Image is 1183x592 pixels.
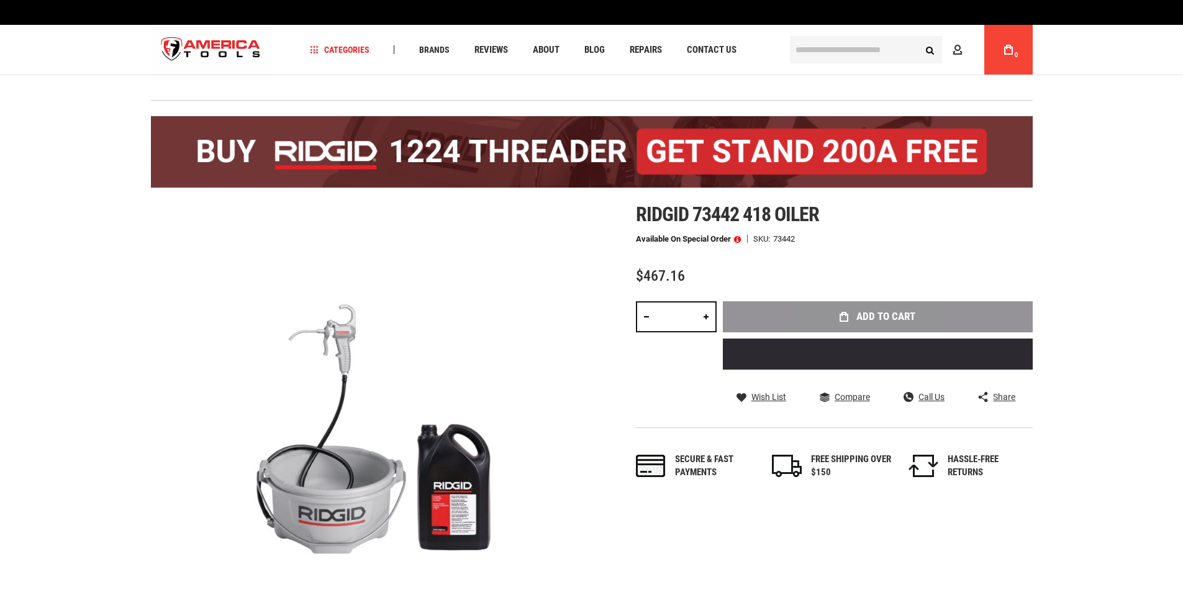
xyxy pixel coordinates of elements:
[151,27,271,73] img: America Tools
[310,45,369,54] span: Categories
[681,42,742,58] a: Contact Us
[909,455,938,477] img: returns
[904,391,945,403] a: Call Us
[469,42,514,58] a: Reviews
[997,25,1020,75] a: 0
[630,45,662,55] span: Repairs
[737,391,786,403] a: Wish List
[636,455,666,477] img: payments
[474,45,508,55] span: Reviews
[993,393,1015,401] span: Share
[584,45,605,55] span: Blog
[772,455,802,477] img: shipping
[751,393,786,401] span: Wish List
[753,235,773,243] strong: SKU
[533,45,560,55] span: About
[151,27,271,73] a: store logo
[918,38,942,61] button: Search
[527,42,565,58] a: About
[636,235,741,244] p: Available on Special Order
[636,267,685,285] span: $467.16
[820,391,870,403] a: Compare
[1015,52,1018,58] span: 0
[948,453,1028,480] div: HASSLE-FREE RETURNS
[811,453,892,480] div: FREE SHIPPING OVER $150
[687,45,737,55] span: Contact Us
[835,393,870,401] span: Compare
[419,45,450,54] span: Brands
[636,203,820,226] span: Ridgid 73442 418 oiler
[579,42,610,58] a: Blog
[675,453,756,480] div: Secure & fast payments
[414,42,455,58] a: Brands
[773,235,795,243] div: 73442
[151,116,1033,188] img: BOGO: Buy the RIDGID® 1224 Threader (26092), get the 92467 200A Stand FREE!
[624,42,668,58] a: Repairs
[918,393,945,401] span: Call Us
[304,42,375,58] a: Categories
